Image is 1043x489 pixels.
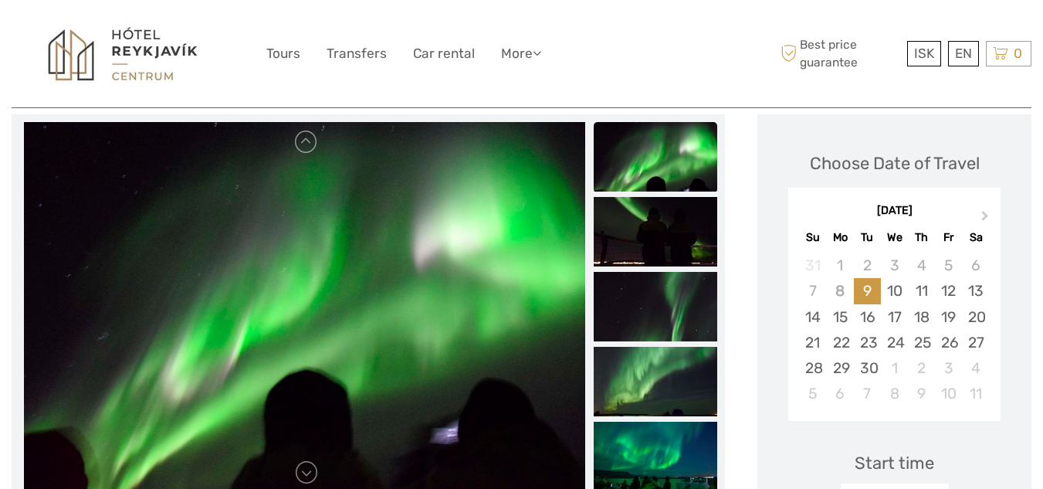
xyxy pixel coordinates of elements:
[908,253,935,278] div: Not available Thursday, September 4th, 2025
[908,304,935,330] div: Choose Thursday, September 18th, 2025
[827,253,854,278] div: Not available Monday, September 1st, 2025
[827,330,854,355] div: Choose Monday, September 22nd, 2025
[594,122,717,192] img: b740914a5dd8450cad99702bbf2913c4_slider_thumbnail.jpeg
[854,278,881,304] div: Choose Tuesday, September 9th, 2025
[935,227,962,248] div: Fr
[827,304,854,330] div: Choose Monday, September 15th, 2025
[881,330,908,355] div: Choose Wednesday, September 24th, 2025
[935,330,962,355] div: Choose Friday, September 26th, 2025
[594,197,717,267] img: 4885550429ca4ecb93de2e324998d205_slider_thumbnail.jpeg
[594,347,717,416] img: 459917a2dce04b1d96a352a96d0c1170_slider_thumbnail.jpg
[881,227,908,248] div: We
[854,304,881,330] div: Choose Tuesday, September 16th, 2025
[935,253,962,278] div: Not available Friday, September 5th, 2025
[178,24,196,42] button: Open LiveChat chat widget
[501,42,541,65] a: More
[962,227,989,248] div: Sa
[827,381,854,406] div: Choose Monday, October 6th, 2025
[799,381,826,406] div: Choose Sunday, October 5th, 2025
[854,253,881,278] div: Not available Tuesday, September 2nd, 2025
[962,253,989,278] div: Not available Saturday, September 6th, 2025
[962,381,989,406] div: Choose Saturday, October 11th, 2025
[962,304,989,330] div: Choose Saturday, September 20th, 2025
[908,355,935,381] div: Choose Thursday, October 2nd, 2025
[827,227,854,248] div: Mo
[948,41,979,66] div: EN
[854,227,881,248] div: Tu
[908,330,935,355] div: Choose Thursday, September 25th, 2025
[855,451,934,475] div: Start time
[881,381,908,406] div: Choose Wednesday, October 8th, 2025
[962,330,989,355] div: Choose Saturday, September 27th, 2025
[413,42,475,65] a: Car rental
[777,36,903,70] span: Best price guarantee
[810,151,980,175] div: Choose Date of Travel
[935,278,962,304] div: Choose Friday, September 12th, 2025
[854,381,881,406] div: Choose Tuesday, October 7th, 2025
[594,272,717,341] img: c776b001aa3e4ee9adca6c650576a6d3_slider_thumbnail.jpg
[962,278,989,304] div: Choose Saturday, September 13th, 2025
[935,381,962,406] div: Choose Friday, October 10th, 2025
[935,304,962,330] div: Choose Friday, September 19th, 2025
[327,42,387,65] a: Transfers
[22,27,174,39] p: We're away right now. Please check back later!
[799,278,826,304] div: Not available Sunday, September 7th, 2025
[38,22,208,87] img: 1302-193844b0-62ee-484d-874e-72dc28c7b514_logo_big.jpg
[881,304,908,330] div: Choose Wednesday, September 17th, 2025
[799,304,826,330] div: Choose Sunday, September 14th, 2025
[799,355,826,381] div: Choose Sunday, September 28th, 2025
[854,355,881,381] div: Choose Tuesday, September 30th, 2025
[908,227,935,248] div: Th
[908,278,935,304] div: Choose Thursday, September 11th, 2025
[827,278,854,304] div: Not available Monday, September 8th, 2025
[799,253,826,278] div: Not available Sunday, August 31st, 2025
[881,278,908,304] div: Choose Wednesday, September 10th, 2025
[908,381,935,406] div: Choose Thursday, October 9th, 2025
[799,227,826,248] div: Su
[881,355,908,381] div: Choose Wednesday, October 1st, 2025
[793,253,995,406] div: month 2025-09
[1011,46,1024,61] span: 0
[914,46,934,61] span: ISK
[974,207,999,232] button: Next Month
[827,355,854,381] div: Choose Monday, September 29th, 2025
[854,330,881,355] div: Choose Tuesday, September 23rd, 2025
[935,355,962,381] div: Choose Friday, October 3rd, 2025
[962,355,989,381] div: Choose Saturday, October 4th, 2025
[788,203,1001,219] div: [DATE]
[266,42,300,65] a: Tours
[799,330,826,355] div: Choose Sunday, September 21st, 2025
[881,253,908,278] div: Not available Wednesday, September 3rd, 2025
